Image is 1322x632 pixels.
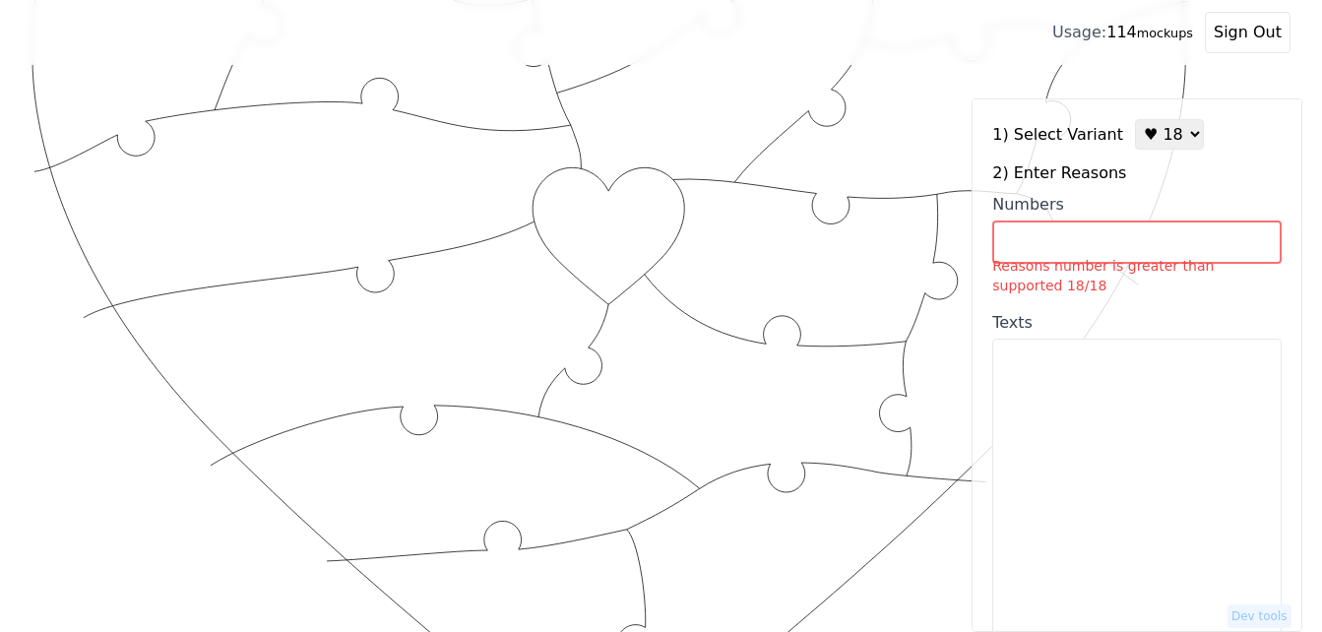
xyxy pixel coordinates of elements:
div: Numbers [992,193,1282,217]
div: 114 [1052,21,1193,44]
button: Dev tools [1228,604,1291,628]
div: Texts [992,311,1282,335]
label: 2) Enter Reasons [992,161,1282,185]
small: mockups [1137,26,1193,40]
input: NumbersReasons number is greater than supported 18/18 [992,221,1282,264]
label: 1) Select Variant [992,123,1123,147]
div: Reasons number is greater than supported 18/18 [992,256,1282,295]
button: Sign Out [1205,12,1291,53]
span: Usage: [1052,23,1106,41]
